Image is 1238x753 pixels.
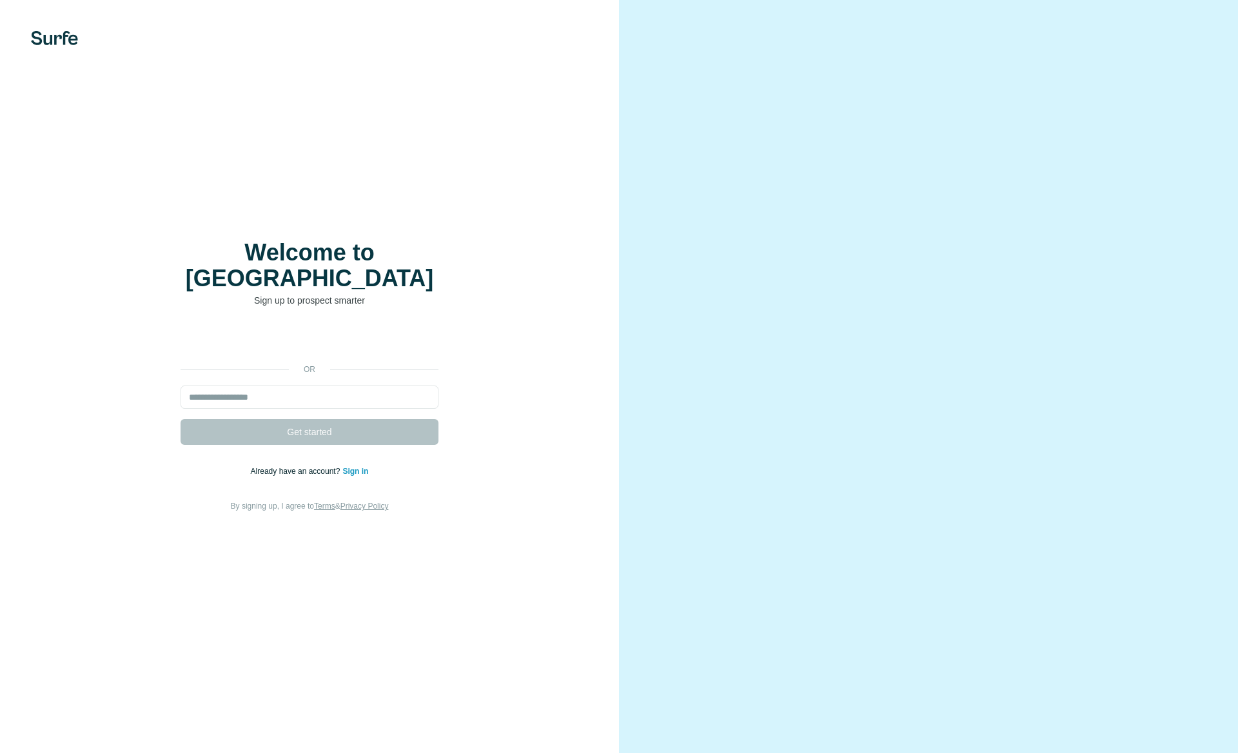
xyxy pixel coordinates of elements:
a: Privacy Policy [340,502,389,511]
iframe: Sign in with Google Button [174,326,445,355]
p: or [289,364,330,375]
span: Already have an account? [251,467,343,476]
p: Sign up to prospect smarter [181,294,438,307]
span: By signing up, I agree to & [231,502,389,511]
a: Sign in [342,467,368,476]
h1: Welcome to [GEOGRAPHIC_DATA] [181,240,438,291]
a: Terms [314,502,335,511]
img: Surfe's logo [31,31,78,45]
